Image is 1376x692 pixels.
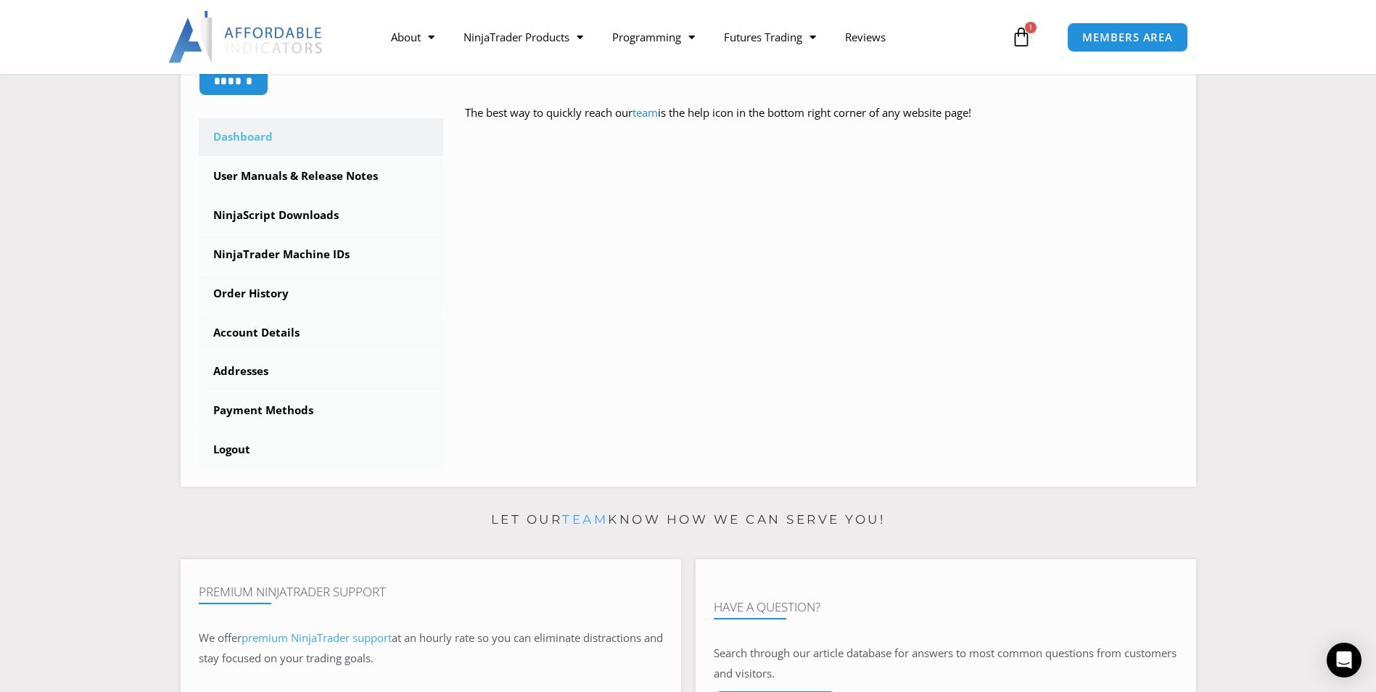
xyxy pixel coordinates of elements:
[598,20,709,54] a: Programming
[989,16,1053,58] a: 1
[199,431,444,469] a: Logout
[709,20,831,54] a: Futures Trading
[199,118,444,156] a: Dashboard
[562,512,608,527] a: team
[181,508,1196,532] p: Let our know how we can serve you!
[199,275,444,313] a: Order History
[633,105,658,120] a: team
[199,585,663,599] h4: Premium NinjaTrader Support
[1025,22,1037,33] span: 1
[199,353,444,390] a: Addresses
[199,630,663,665] span: at an hourly rate so you can eliminate distractions and stay focused on your trading goals.
[199,197,444,234] a: NinjaScript Downloads
[199,236,444,273] a: NinjaTrader Machine IDs
[199,392,444,429] a: Payment Methods
[1082,32,1173,43] span: MEMBERS AREA
[465,57,1178,98] p: Use the menu on the left side to explore your account, including and .
[199,314,444,352] a: Account Details
[376,20,449,54] a: About
[831,20,900,54] a: Reviews
[714,600,1178,614] h4: Have A Question?
[168,11,324,63] img: LogoAI | Affordable Indicators – NinjaTrader
[199,157,444,195] a: User Manuals & Release Notes
[199,630,242,645] span: We offer
[1327,643,1361,677] div: Open Intercom Messenger
[376,20,1008,54] nav: Menu
[449,20,598,54] a: NinjaTrader Products
[1067,22,1188,52] a: MEMBERS AREA
[242,630,392,645] a: premium NinjaTrader support
[199,118,444,469] nav: Account pages
[465,103,1178,144] p: The best way to quickly reach our is the help icon in the bottom right corner of any website page!
[714,643,1178,684] p: Search through our article database for answers to most common questions from customers and visit...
